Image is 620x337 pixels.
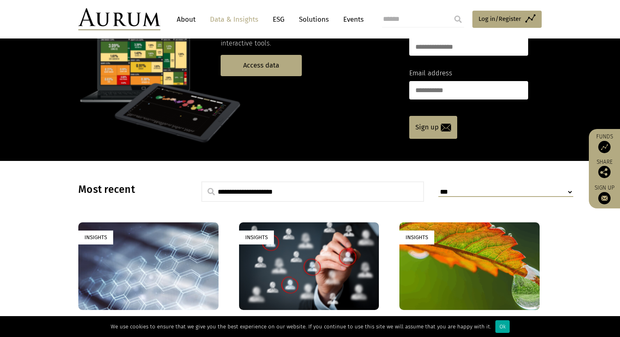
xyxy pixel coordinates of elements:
[593,133,616,153] a: Funds
[207,188,215,195] img: search.svg
[472,11,542,28] a: Log in/Register
[399,231,434,244] div: Insights
[78,231,113,244] div: Insights
[78,8,160,30] img: Aurum
[450,11,466,27] input: Submit
[409,68,452,79] label: Email address
[598,141,611,153] img: Access Funds
[239,231,274,244] div: Insights
[593,159,616,178] div: Share
[173,12,200,27] a: About
[598,166,611,178] img: Share this post
[339,12,364,27] a: Events
[78,183,181,196] h3: Most recent
[479,14,521,24] span: Log in/Register
[409,116,457,139] a: Sign up
[441,124,451,131] img: email-icon
[495,320,510,333] div: Ok
[269,12,289,27] a: ESG
[295,12,333,27] a: Solutions
[221,55,302,76] a: Access data
[206,12,262,27] a: Data & Insights
[593,184,616,204] a: Sign up
[598,192,611,204] img: Sign up to our newsletter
